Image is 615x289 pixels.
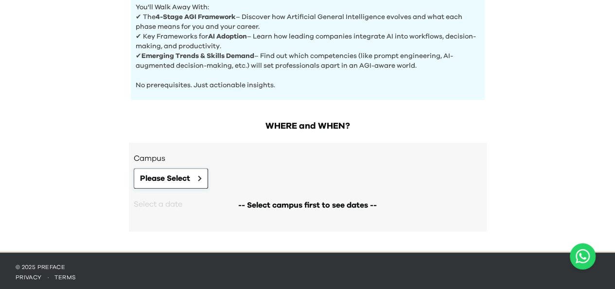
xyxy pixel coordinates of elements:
span: -- Select campus first to see dates -- [238,199,377,211]
span: Please Select [140,173,190,184]
a: Chat with us on WhatsApp [570,243,596,270]
button: Please Select [134,168,208,189]
b: AI Adoption [208,33,247,40]
h2: WHERE and WHEN? [129,119,487,133]
p: ✔ The – Discover how Artificial General Intelligence evolves and what each phase means for you an... [136,12,480,32]
p: © 2025 Preface [16,263,599,271]
b: 4-Stage AGI Framework [156,14,236,20]
a: privacy [16,274,42,280]
a: terms [54,274,76,280]
h3: Campus [134,153,482,164]
p: ✔ Key Frameworks for – Learn how leading companies integrate AI into workflows, decision-making, ... [136,32,480,51]
p: ✔ – Find out which competencies (like prompt engineering, AI-augmented decision-making, etc.) wil... [136,51,480,71]
p: No prerequisites. Just actionable insights. [136,71,480,90]
button: Open WhatsApp chat [570,243,596,270]
b: Emerging Trends & Skills Demand [141,53,254,59]
span: · [42,274,54,280]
